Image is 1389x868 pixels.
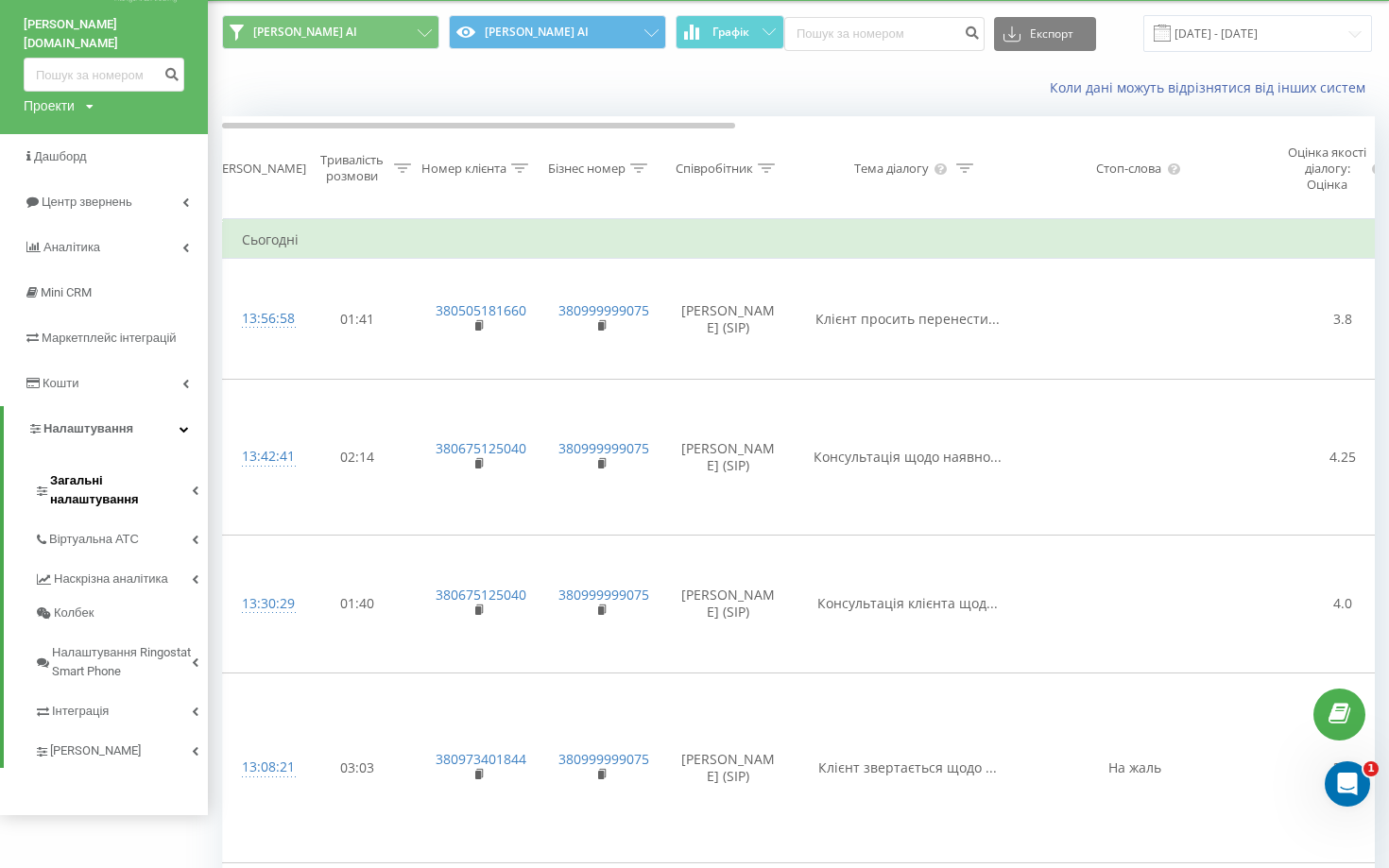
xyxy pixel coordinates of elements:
[34,556,208,596] a: Наскрізна аналітика
[436,750,526,768] a: 380973401844
[24,58,184,92] input: Пошук за номером
[52,702,109,721] span: Інтеграція
[676,161,753,177] div: Співробітник
[558,586,649,604] a: 380999999075
[34,517,208,556] a: Віртуальна АТС
[662,259,795,380] td: [PERSON_NAME] (SIP)
[1021,673,1248,863] td: На жаль
[815,310,1000,328] span: Клієнт просить перенести...
[24,15,184,53] a: [PERSON_NAME][DOMAIN_NAME]
[34,149,87,163] span: Дашборд
[34,458,208,517] a: Загальні налаштування
[222,15,439,49] button: [PERSON_NAME] AI
[49,530,139,549] span: Віртуальна АТС
[814,448,1002,466] span: Консультація щодо наявно...
[315,152,389,184] div: Тривалість розмови
[24,96,75,115] div: Проекти
[676,15,784,49] button: Графік
[34,596,208,630] a: Колбек
[34,689,208,728] a: Інтеграція
[436,301,526,319] a: 380505181660
[54,604,94,622] span: Колбек
[818,758,997,776] span: Клієнт звертається щодо ...
[1325,761,1370,807] iframe: Intercom live chat
[784,17,985,51] input: Пошук за номером
[34,630,208,689] a: Налаштування Ringostat Smart Phone
[211,161,306,177] div: [PERSON_NAME]
[299,535,417,672] td: 01:40
[558,750,649,768] a: 380999999075
[242,586,280,622] div: 13:30:29
[42,195,132,209] span: Центр звернень
[43,421,133,435] span: Налаштування
[50,741,141,760] span: [PERSON_NAME]
[436,439,526,457] a: 380675125040
[854,161,929,177] div: Тема діалогу
[34,728,208,768] a: [PERSON_NAME]
[558,439,649,457] a: 380999999075
[1096,161,1161,177] div: Стоп-слова
[421,161,506,177] div: Номер клієнта
[42,331,177,345] span: Маркетплейс інтеграцій
[712,26,749,39] span: Графік
[253,25,357,40] span: [PERSON_NAME] AI
[242,438,280,475] div: 13:42:41
[242,300,280,337] div: 13:56:58
[449,15,666,49] button: [PERSON_NAME] AI
[558,301,649,319] a: 380999999075
[994,17,1096,51] button: Експорт
[299,259,417,380] td: 01:41
[52,643,192,681] span: Налаштування Ringostat Smart Phone
[54,570,168,588] span: Наскрізна аналітика
[817,594,998,612] span: Консультація клієнта щод...
[1287,145,1368,193] div: Оцінка якості діалогу: Оцінка
[1050,78,1375,96] a: Коли дані можуть відрізнятися вiд інших систем
[41,285,92,299] span: Mini CRM
[662,535,795,672] td: [PERSON_NAME] (SIP)
[4,406,208,451] a: Налаштування
[1363,761,1379,776] span: 1
[436,586,526,604] a: 380675125040
[299,673,417,863] td: 03:03
[43,240,100,254] span: Аналiтика
[662,673,795,863] td: [PERSON_NAME] (SIP)
[50,471,192,509] span: Загальні налаштування
[43,376,78,390] span: Кошти
[548,161,626,177] div: Бізнес номер
[662,380,795,536] td: [PERSON_NAME] (SIP)
[299,380,417,536] td: 02:14
[242,749,280,786] div: 13:08:21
